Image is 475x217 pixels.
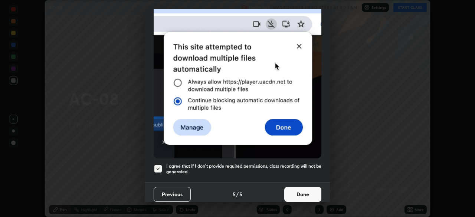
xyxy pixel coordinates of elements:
button: Previous [154,187,191,202]
h4: 5 [239,190,242,198]
button: Done [284,187,321,202]
h4: / [236,190,239,198]
h5: I agree that if I don't provide required permissions, class recording will not be generated [166,163,321,175]
h4: 5 [233,190,236,198]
